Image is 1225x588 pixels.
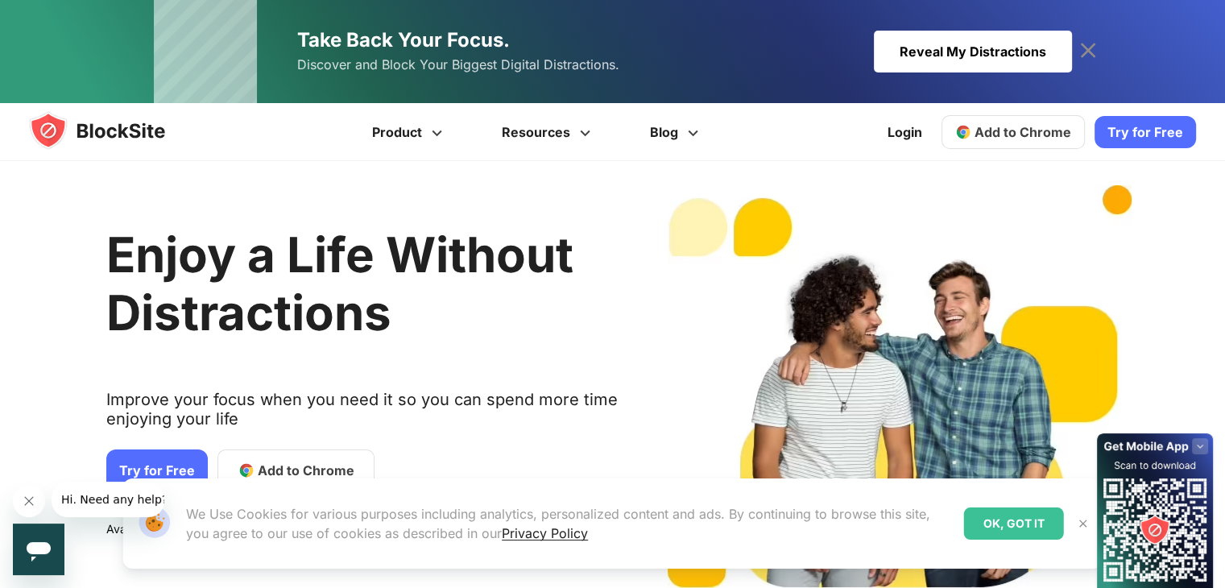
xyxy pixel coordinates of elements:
div: Reveal My Distractions [874,31,1072,72]
h2: Enjoy a Life Without Distractions [106,226,620,342]
button: Close [1073,513,1094,534]
a: Login [878,113,932,151]
a: Resources [474,103,623,161]
a: Try for Free [1095,116,1196,148]
div: OK, GOT IT [964,507,1064,540]
iframe: Close message [13,485,45,517]
a: Privacy Policy [502,525,588,541]
p: We Use Cookies for various purposes including analytics, personalized content and ads. By continu... [186,504,951,543]
a: Add to Chrome [942,115,1085,149]
iframe: Button to launch messaging window [13,524,64,575]
span: Add to Chrome [975,124,1071,140]
img: blocksite-icon.5d769676.svg [29,111,197,150]
img: Close [1077,517,1090,530]
span: Take Back Your Focus. [297,28,510,52]
span: Hi. Need any help? [10,11,116,24]
a: Add to Chrome [217,449,375,491]
a: Blog [623,103,730,161]
a: Product [345,103,474,161]
text: Improve your focus when you need it so you can spend more time enjoying your life [106,390,620,441]
iframe: Message from company [52,482,164,517]
a: Try for Free [106,449,208,491]
img: chrome-icon.svg [955,124,971,140]
span: Discover and Block Your Biggest Digital Distractions. [297,53,619,77]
